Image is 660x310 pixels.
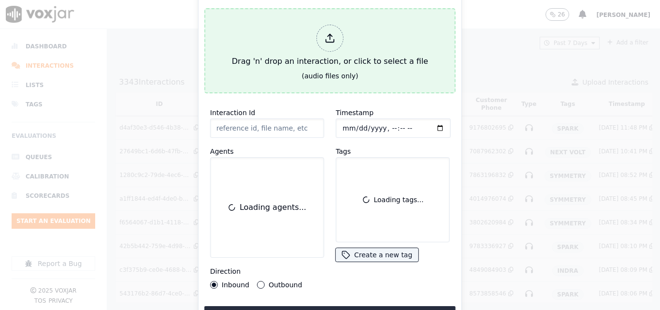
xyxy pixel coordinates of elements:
label: Timestamp [336,109,373,117]
div: Loading agents... [216,163,318,251]
label: Direction [210,267,241,275]
label: Agents [210,148,234,155]
div: Drag 'n' drop an interaction, or click to select a file [228,21,432,71]
button: Create a new tag [336,248,418,262]
label: Interaction Id [210,109,255,117]
input: reference id, file name, etc [210,118,324,138]
div: Loading tags... [340,162,445,238]
div: (audio files only) [302,71,359,81]
label: Tags [336,148,351,155]
label: Inbound [222,281,249,288]
button: Drag 'n' drop an interaction, or click to select a file (audio files only) [204,8,456,93]
label: Outbound [269,281,302,288]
